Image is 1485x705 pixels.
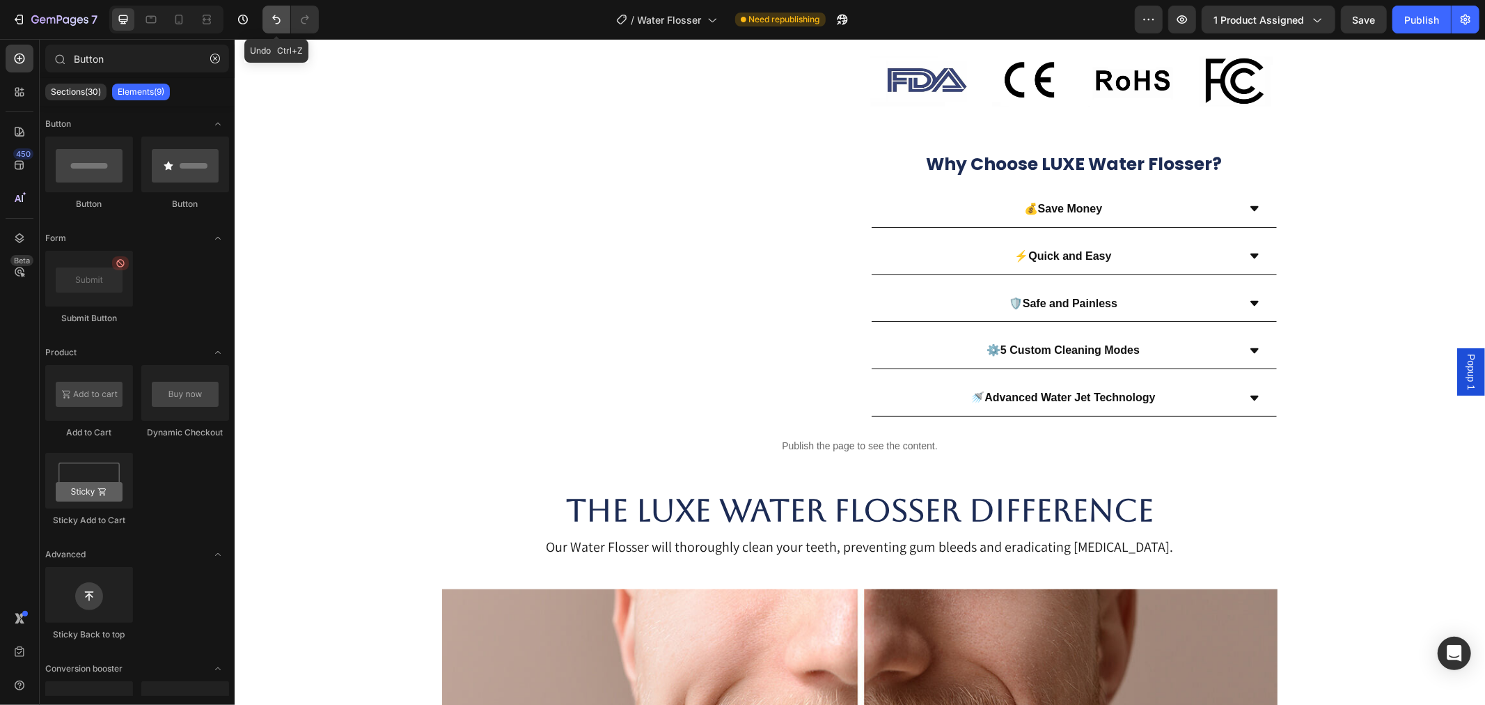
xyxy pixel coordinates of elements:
[1213,13,1304,27] span: 1 product assigned
[13,148,33,160] div: 450
[803,164,867,176] strong: Save Money
[1392,6,1451,33] button: Publish
[45,198,133,210] div: Button
[1438,637,1471,670] div: Open Intercom Messenger
[45,312,133,325] div: Submit Button
[749,13,820,26] span: Need republishing
[692,113,988,137] strong: Why Choose LUXE Water Flosser?
[45,232,66,245] span: Form
[45,45,229,72] input: Search Sections & Elements
[51,86,101,98] p: Sections(30)
[1353,14,1376,26] span: Save
[1404,13,1439,27] div: Publish
[207,543,229,566] span: Toggle open
[1341,6,1387,33] button: Save
[10,255,33,266] div: Beta
[118,86,164,98] p: Elements(9)
[207,341,229,364] span: Toggle open
[91,11,97,28] p: 7
[262,6,319,33] div: Undo/Redo
[736,349,920,369] p: 🚿
[45,628,133,641] div: Sticky Back to top
[766,305,905,317] strong: 5 Custom Cleaning Modes
[141,426,229,439] div: Dynamic Checkout
[207,658,229,680] span: Toggle open
[794,211,877,223] strong: Quick and Easy
[638,13,702,27] span: Water Flosser
[6,6,104,33] button: 7
[631,13,635,27] span: /
[636,18,1043,68] img: gempages_551508875237393258-59ac4390-e9c1-423e-aa70-8845790e2bfb.png
[235,39,1485,705] iframe: Design area
[207,227,229,249] span: Toggle open
[312,497,939,518] p: Our Water Flosser will thoroughly clean your teeth, preventing gum bleeds and eradicating [MEDICA...
[207,113,229,135] span: Toggle open
[774,255,883,275] p: 🛡️
[45,118,71,130] span: Button
[45,426,133,439] div: Add to Cart
[750,352,920,364] strong: Advanced Water Jet Technology
[1202,6,1335,33] button: 1 product assigned
[45,514,133,527] div: Sticky Add to Cart
[141,198,229,210] div: Button
[752,302,905,322] p: ⚙️
[45,346,77,359] span: Product
[780,208,877,228] p: ⚡
[45,663,123,675] span: Conversion booster
[788,258,883,270] strong: Safe and Painless
[789,160,867,180] p: 💰
[311,447,941,497] h2: The LUXE Water Flosser Difference
[45,548,86,561] span: Advanced
[1229,315,1243,351] span: Popup 1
